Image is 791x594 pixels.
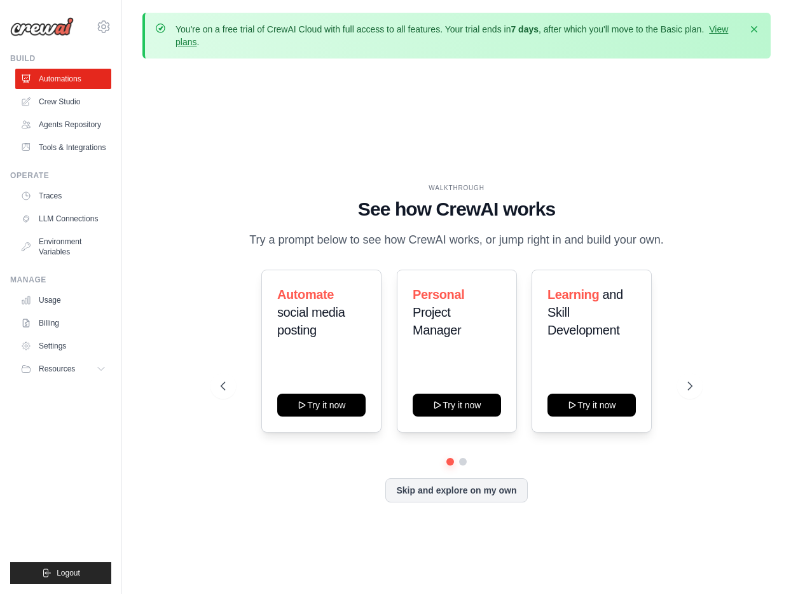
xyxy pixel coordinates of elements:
a: Tools & Integrations [15,137,111,158]
div: Manage [10,275,111,285]
span: Resources [39,364,75,374]
button: Resources [15,359,111,379]
span: social media posting [277,305,345,337]
a: Traces [15,186,111,206]
a: Billing [15,313,111,333]
button: Try it now [277,394,366,417]
span: Project Manager [413,305,461,337]
iframe: Chat Widget [727,533,791,594]
div: Build [10,53,111,64]
span: Logout [57,568,80,578]
a: Environment Variables [15,231,111,262]
a: Agents Repository [15,114,111,135]
p: You're on a free trial of CrewAI Cloud with full access to all features. Your trial ends in , aft... [175,23,740,48]
a: Automations [15,69,111,89]
span: Automate [277,287,334,301]
div: WALKTHROUGH [221,183,692,193]
span: Learning [547,287,599,301]
strong: 7 days [511,24,539,34]
button: Try it now [547,394,636,417]
span: and Skill Development [547,287,623,337]
a: LLM Connections [15,209,111,229]
button: Skip and explore on my own [385,478,527,502]
button: Logout [10,562,111,584]
h1: See how CrewAI works [221,198,692,221]
button: Try it now [413,394,501,417]
img: Logo [10,17,74,36]
a: Usage [15,290,111,310]
a: Settings [15,336,111,356]
a: Crew Studio [15,92,111,112]
p: Try a prompt below to see how CrewAI works, or jump right in and build your own. [243,231,670,249]
div: Operate [10,170,111,181]
span: Personal [413,287,464,301]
